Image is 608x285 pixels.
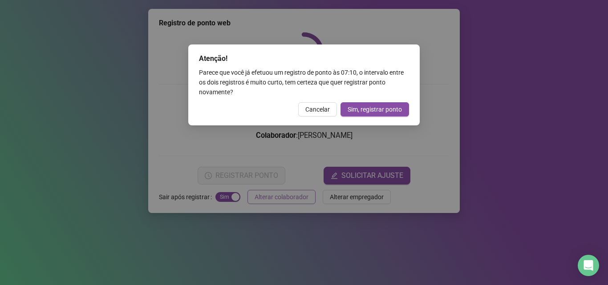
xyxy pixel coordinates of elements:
div: Atenção! [199,53,409,64]
button: Cancelar [298,102,337,116]
div: Parece que você já efetuou um registro de ponto às 07:10 , o intervalo entre os dois registros é ... [199,68,409,97]
span: Cancelar [305,104,330,114]
span: Sim, registrar ponto [348,104,402,114]
button: Sim, registrar ponto [340,102,409,116]
div: Open Intercom Messenger [578,255,599,276]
